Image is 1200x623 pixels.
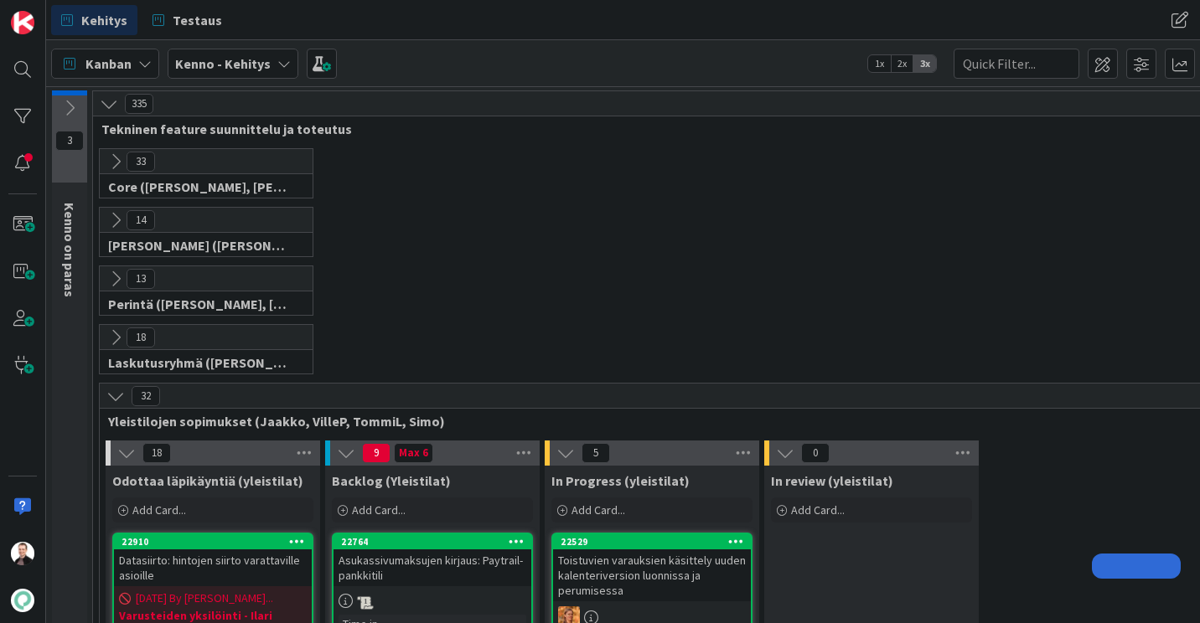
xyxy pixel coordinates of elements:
span: Add Card... [572,502,625,517]
div: Asukassivumaksujen kirjaus: Paytrail-pankkitili [334,549,531,586]
span: 33 [127,152,155,172]
span: Perintä (Jaakko, PetriH, MikkoV, Pasi) [108,296,292,312]
span: 13 [127,269,155,289]
span: Add Card... [132,502,186,517]
span: 18 [142,443,171,463]
span: Add Card... [352,502,406,517]
span: In Progress (yleistilat) [551,472,690,489]
input: Quick Filter... [954,49,1079,79]
span: Kenno on paras [61,203,78,297]
div: 22764 [341,536,531,548]
span: In review (yleistilat) [771,472,893,489]
img: avatar [11,589,34,612]
span: 14 [127,210,155,230]
img: VP [11,542,34,565]
span: Odottaa läpikäyntiä (yleistilat) [112,472,303,489]
span: Kanban [85,54,132,74]
span: 9 [362,443,391,463]
div: 22910 [114,534,312,549]
span: 5 [582,443,610,463]
span: 335 [125,94,153,114]
span: Tekninen feature suunnittelu ja toteutus [101,121,1190,137]
div: 22529 [553,534,751,549]
div: Datasiirto: hintojen siirto varattaville asioille [114,549,312,586]
div: 22910 [122,536,312,548]
span: 32 [132,386,160,406]
div: 22764Asukassivumaksujen kirjaus: Paytrail-pankkitili [334,534,531,586]
span: Halti (Sebastian, VilleH, Riikka, Antti, MikkoV, PetriH, PetriM) [108,237,292,254]
span: 3x [913,55,936,72]
div: 22529Toistuvien varauksien käsittely uuden kalenteriversion luonnissa ja perumisessa [553,534,751,601]
div: 22910Datasiirto: hintojen siirto varattaville asioille [114,534,312,586]
img: Visit kanbanzone.com [11,11,34,34]
span: Laskutusryhmä (Antti, Keijo) [108,354,292,371]
div: Max 6 [399,449,428,457]
div: 22529 [561,536,751,548]
span: 1x [868,55,891,72]
span: [DATE] By [PERSON_NAME]... [136,590,273,607]
a: Testaus [142,5,232,35]
span: Backlog (Yleistilat) [332,472,451,489]
span: Yleistilojen sopimukset (Jaakko, VilleP, TommiL, Simo) [108,413,1183,430]
a: Kehitys [51,5,137,35]
span: 2x [891,55,913,72]
b: Kenno - Kehitys [175,55,271,72]
span: 3 [55,131,84,151]
span: 0 [801,443,830,463]
span: Testaus [173,10,222,30]
span: Add Card... [791,502,845,517]
div: 22764 [334,534,531,549]
span: Core (Pasi, Jussi, JaakkoHä, Jyri, Leo, MikkoK, Väinö) [108,178,292,195]
span: Kehitys [81,10,127,30]
div: Toistuvien varauksien käsittely uuden kalenteriversion luonnissa ja perumisessa [553,549,751,601]
span: 18 [127,327,155,348]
